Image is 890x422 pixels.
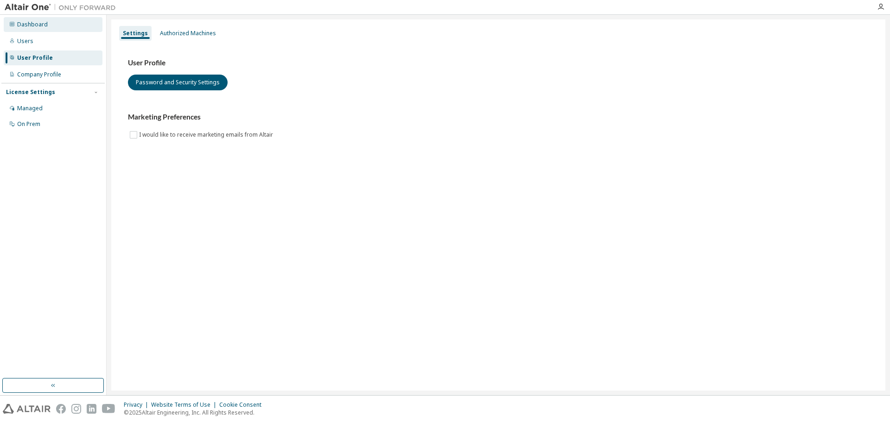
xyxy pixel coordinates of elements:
div: Users [17,38,33,45]
label: I would like to receive marketing emails from Altair [139,129,275,140]
div: Privacy [124,401,151,409]
img: youtube.svg [102,404,115,414]
h3: User Profile [128,58,869,68]
button: Password and Security Settings [128,75,228,90]
img: altair_logo.svg [3,404,51,414]
div: Dashboard [17,21,48,28]
div: Managed [17,105,43,112]
div: On Prem [17,120,40,128]
img: facebook.svg [56,404,66,414]
p: © 2025 Altair Engineering, Inc. All Rights Reserved. [124,409,267,416]
img: linkedin.svg [87,404,96,414]
div: Website Terms of Use [151,401,219,409]
div: Cookie Consent [219,401,267,409]
img: Altair One [5,3,121,12]
img: instagram.svg [71,404,81,414]
div: Company Profile [17,71,61,78]
div: User Profile [17,54,53,62]
div: Authorized Machines [160,30,216,37]
div: Settings [123,30,148,37]
h3: Marketing Preferences [128,113,869,122]
div: License Settings [6,88,55,96]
